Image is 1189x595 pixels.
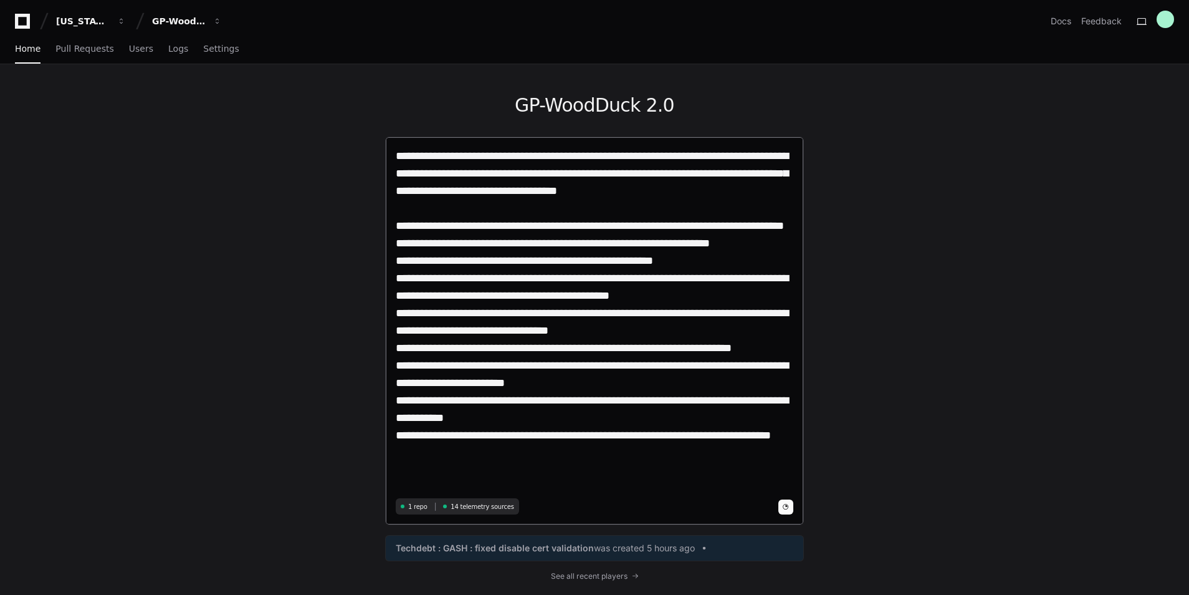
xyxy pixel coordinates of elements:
a: Settings [203,35,239,64]
a: Logs [168,35,188,64]
button: GP-WoodDuck 2.0 [147,10,227,32]
h1: GP-WoodDuck 2.0 [385,94,804,117]
span: Pull Requests [55,45,113,52]
button: Feedback [1081,15,1122,27]
span: was created 5 hours ago [594,542,695,554]
span: Users [129,45,153,52]
span: 14 telemetry sources [451,502,513,511]
span: 1 repo [408,502,427,511]
span: Techdebt : GASH : fixed disable cert validation [396,542,594,554]
a: Techdebt : GASH : fixed disable cert validationwas created 5 hours ago [396,542,793,554]
a: Home [15,35,41,64]
span: Settings [203,45,239,52]
a: Users [129,35,153,64]
a: Docs [1051,15,1071,27]
span: Home [15,45,41,52]
a: See all recent players [385,571,804,581]
span: See all recent players [551,571,628,581]
button: [US_STATE] Pacific [51,10,131,32]
a: Pull Requests [55,35,113,64]
div: GP-WoodDuck 2.0 [152,15,206,27]
span: Logs [168,45,188,52]
div: [US_STATE] Pacific [56,15,110,27]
